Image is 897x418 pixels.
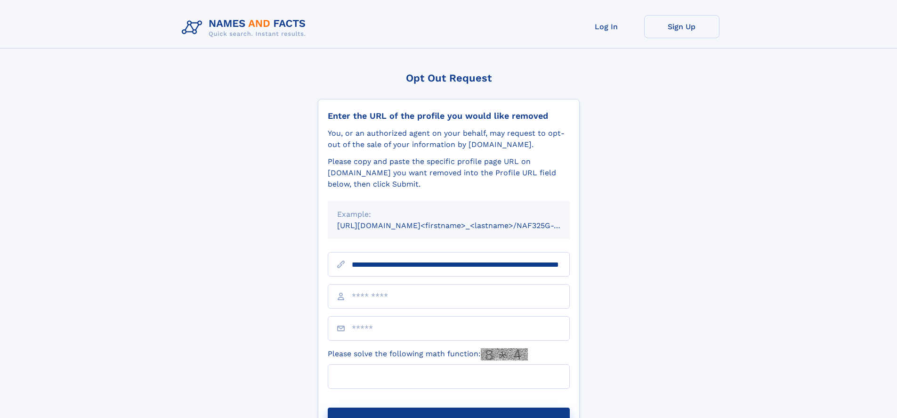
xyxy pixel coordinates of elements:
[328,348,528,361] label: Please solve the following math function:
[644,15,719,38] a: Sign Up
[328,111,570,121] div: Enter the URL of the profile you would like removed
[337,209,560,220] div: Example:
[328,128,570,150] div: You, or an authorized agent on your behalf, may request to opt-out of the sale of your informatio...
[328,156,570,190] div: Please copy and paste the specific profile page URL on [DOMAIN_NAME] you want removed into the Pr...
[318,72,580,84] div: Opt Out Request
[569,15,644,38] a: Log In
[178,15,314,41] img: Logo Names and Facts
[337,221,588,230] small: [URL][DOMAIN_NAME]<firstname>_<lastname>/NAF325G-xxxxxxxx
